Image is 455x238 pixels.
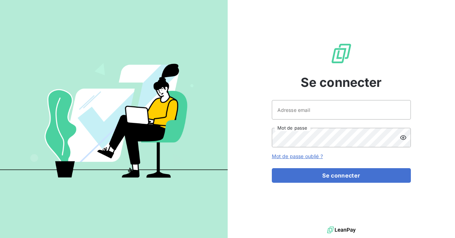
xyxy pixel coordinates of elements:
[272,153,323,159] a: Mot de passe oublié ?
[272,100,411,120] input: placeholder
[272,168,411,183] button: Se connecter
[301,73,382,92] span: Se connecter
[327,225,356,235] img: logo
[330,42,352,65] img: Logo LeanPay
